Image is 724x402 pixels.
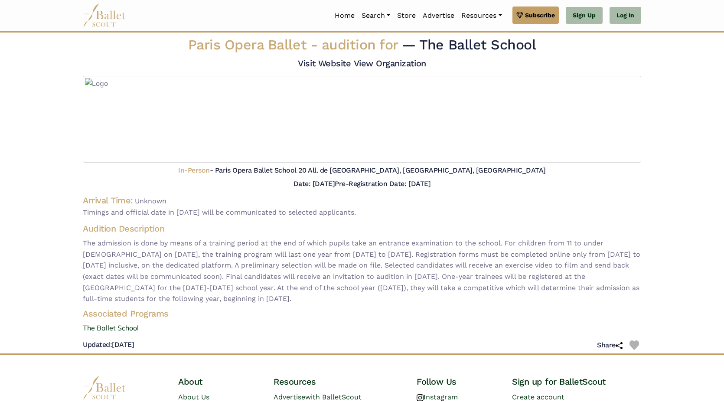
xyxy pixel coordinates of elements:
span: Timings and official date in [DATE] will be communicated to selected applicants. [83,207,641,218]
span: with BalletScout [305,393,362,401]
img: gem.svg [516,10,523,20]
a: Log In [610,7,641,24]
h4: Arrival Time: [83,195,133,206]
span: Unknown [135,197,166,205]
h5: Date: [DATE] [294,180,335,188]
h5: Pre-Registration Date: [DATE] [335,180,430,188]
a: Advertise [419,7,458,25]
h4: Associated Programs [76,308,648,319]
span: In-Person [178,166,210,174]
img: Logo [83,76,641,163]
a: Instagram [417,393,458,401]
h4: Sign up for BalletScout [512,376,641,387]
span: Subscribe [525,10,555,20]
a: Store [394,7,419,25]
span: The admission is done by means of a training period at the end of which pupils take an entrance e... [83,238,641,304]
h4: Follow Us [417,376,498,387]
img: instagram logo [417,394,424,401]
span: — The Ballet School [402,36,536,53]
a: About Us [178,393,209,401]
a: Create account [512,393,564,401]
a: Home [331,7,358,25]
a: Advertisewith BalletScout [274,393,362,401]
h4: Audition Description [83,223,641,234]
h5: Share [597,341,623,350]
a: Resources [458,7,505,25]
span: Paris Opera Ballet - [188,36,402,53]
a: Sign Up [566,7,603,24]
a: Subscribe [512,7,559,24]
a: View Organization [354,58,426,69]
h5: - Paris Opera Ballet School 20 All. de [GEOGRAPHIC_DATA], [GEOGRAPHIC_DATA], [GEOGRAPHIC_DATA] [178,166,546,175]
a: Visit Website [298,58,351,69]
a: Search [358,7,394,25]
a: The Ballet School [76,323,648,334]
img: logo [83,376,126,400]
h5: [DATE] [83,340,134,350]
h4: About [178,376,260,387]
span: Updated: [83,340,112,349]
span: audition for [322,36,398,53]
h4: Resources [274,376,403,387]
